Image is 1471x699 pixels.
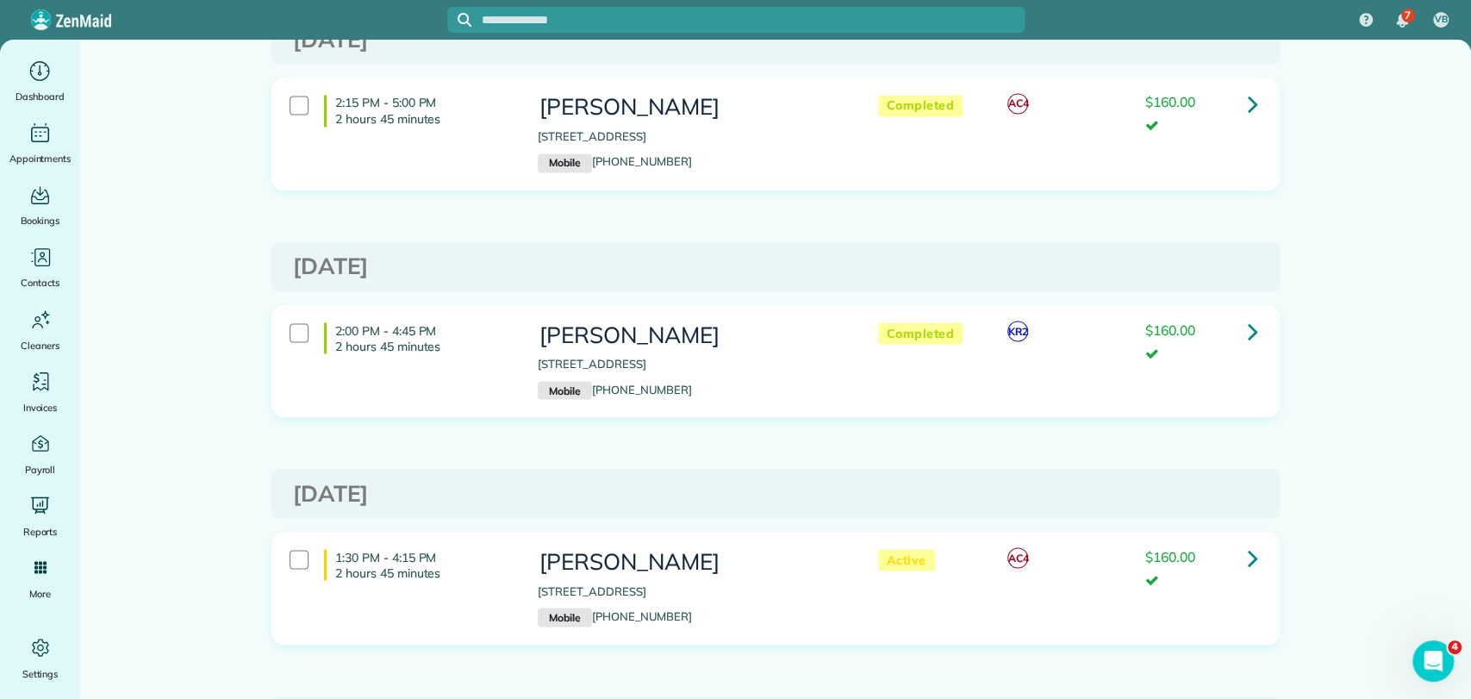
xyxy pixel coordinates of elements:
span: Completed [878,322,963,344]
small: Mobile [538,381,591,400]
h3: [DATE] [293,28,1258,53]
span: More [29,584,51,602]
span: AC4 [1007,93,1028,114]
p: [STREET_ADDRESS] [538,128,843,146]
h4: 2:00 PM - 4:45 PM [324,322,512,353]
span: Settings [22,665,59,682]
span: $160.00 [1145,547,1195,565]
span: $160.00 [1145,93,1195,110]
iframe: Intercom live chat [1412,640,1454,682]
a: Mobile[PHONE_NUMBER] [538,382,692,396]
span: Payroll [25,460,56,477]
h3: [DATE] [293,481,1258,506]
span: Bookings [21,212,60,229]
span: 4 [1448,640,1462,654]
a: Contacts [7,243,73,291]
a: Settings [7,633,73,682]
h4: 1:30 PM - 4:15 PM [324,549,512,580]
span: Active [878,549,935,571]
a: Cleaners [7,305,73,353]
h3: [DATE] [293,254,1258,279]
span: AC4 [1007,547,1028,568]
svg: Focus search [458,13,471,27]
div: 7 unread notifications [1384,2,1420,40]
a: Mobile[PHONE_NUMBER] [538,154,692,168]
p: 2 hours 45 minutes [335,565,512,580]
h4: 2:15 PM - 5:00 PM [324,95,512,126]
span: $160.00 [1145,321,1195,338]
span: Contacts [21,274,59,291]
span: Completed [878,95,963,116]
p: [STREET_ADDRESS] [538,583,843,600]
h3: [PERSON_NAME] [538,95,843,120]
h3: [PERSON_NAME] [538,322,843,347]
small: Mobile [538,153,591,172]
p: 2 hours 45 minutes [335,111,512,127]
a: Payroll [7,429,73,477]
a: Dashboard [7,57,73,105]
a: Invoices [7,367,73,415]
span: Reports [23,522,58,540]
a: Appointments [7,119,73,167]
a: Reports [7,491,73,540]
span: Appointments [9,150,72,167]
button: Focus search [447,13,471,27]
span: VB [1435,13,1448,27]
p: 2 hours 45 minutes [335,338,512,353]
span: Invoices [23,398,58,415]
a: Bookings [7,181,73,229]
h3: [PERSON_NAME] [538,549,843,574]
span: KR2 [1007,321,1028,341]
p: [STREET_ADDRESS] [538,355,843,372]
span: Dashboard [16,88,65,105]
a: Mobile[PHONE_NUMBER] [538,609,692,622]
small: Mobile [538,608,591,627]
span: Cleaners [21,336,59,353]
span: 7 [1405,9,1411,22]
